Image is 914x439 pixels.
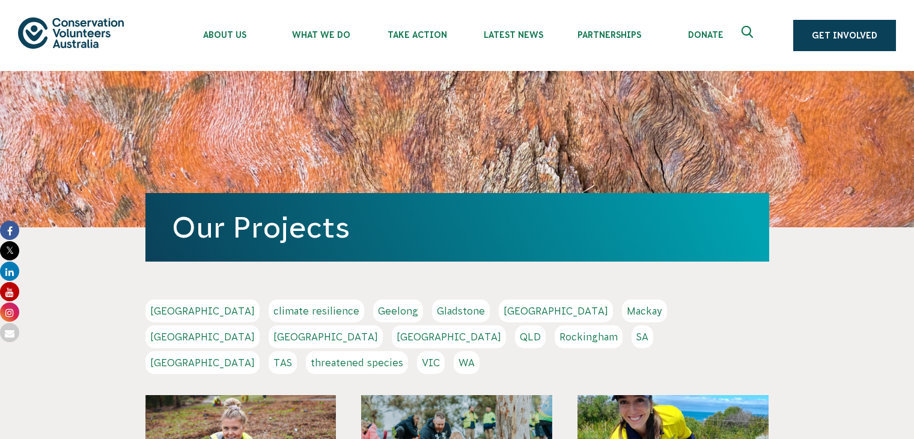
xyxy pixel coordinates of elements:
[306,351,408,374] a: threatened species
[417,351,445,374] a: VIC
[145,325,260,348] a: [GEOGRAPHIC_DATA]
[555,325,623,348] a: Rockingham
[454,351,480,374] a: WA
[172,211,350,244] a: Our Projects
[734,21,763,50] button: Expand search box Close search box
[632,325,653,348] a: SA
[145,299,260,322] a: [GEOGRAPHIC_DATA]
[177,30,273,40] span: About Us
[273,30,369,40] span: What We Do
[657,30,754,40] span: Donate
[373,299,423,322] a: Geelong
[18,17,124,48] img: logo.svg
[269,351,297,374] a: TAS
[269,325,383,348] a: [GEOGRAPHIC_DATA]
[515,325,546,348] a: QLD
[369,30,465,40] span: Take Action
[392,325,506,348] a: [GEOGRAPHIC_DATA]
[793,20,896,51] a: Get Involved
[499,299,613,322] a: [GEOGRAPHIC_DATA]
[432,299,490,322] a: Gladstone
[465,30,561,40] span: Latest News
[742,26,757,45] span: Expand search box
[622,299,667,322] a: Mackay
[561,30,657,40] span: Partnerships
[269,299,364,322] a: climate resilience
[145,351,260,374] a: [GEOGRAPHIC_DATA]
